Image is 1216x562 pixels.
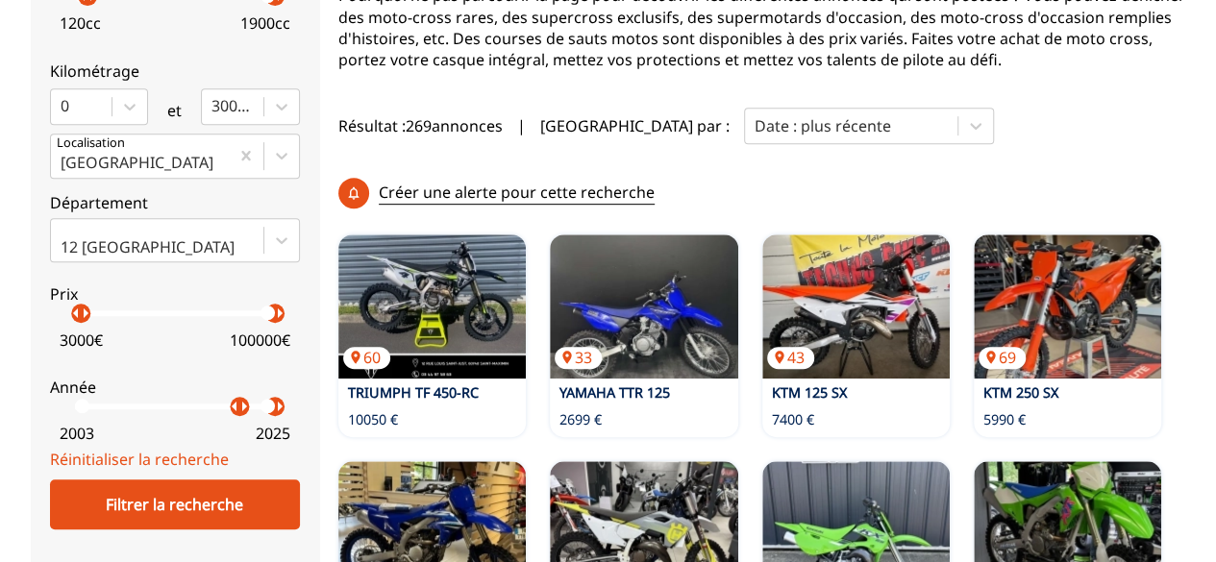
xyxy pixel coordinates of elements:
p: 120 cc [60,12,101,34]
p: 5990 € [983,410,1026,429]
img: YAMAHA TTR 125 [550,234,737,379]
p: et [167,100,182,121]
a: TRIUMPH TF 450-RC [348,383,479,402]
a: KTM 125 SX43 [762,234,950,379]
p: Année [50,377,300,398]
a: KTM 250 SX69 [974,234,1161,379]
img: KTM 125 SX [762,234,950,379]
span: Résultat : 269 annonces [338,115,503,136]
a: Réinitialiser la recherche [50,449,229,470]
p: [GEOGRAPHIC_DATA] par : [540,115,730,136]
span: | [517,115,526,136]
div: Filtrer la recherche [50,479,300,529]
a: YAMAHA TTR 12533 [550,234,737,379]
p: Kilométrage [50,61,300,82]
p: 7400 € [772,410,814,429]
p: 3000 € [60,330,103,351]
p: arrow_left [64,302,87,325]
p: 2699 € [559,410,602,429]
p: 2003 [60,423,94,444]
p: arrow_right [268,395,291,418]
p: Créer une alerte pour cette recherche [379,182,655,204]
p: arrow_right [74,302,97,325]
a: TRIUMPH TF 450-RC60 [338,234,526,379]
p: arrow_left [223,395,246,418]
p: 100000 € [230,330,290,351]
p: 69 [979,347,1026,368]
p: 43 [767,347,814,368]
p: arrow_right [233,395,256,418]
p: Localisation [57,134,125,152]
p: arrow_left [259,302,282,325]
img: KTM 250 SX [974,234,1161,379]
a: KTM 250 SX [983,383,1058,402]
p: 33 [555,347,602,368]
img: TRIUMPH TF 450-RC [338,234,526,379]
a: KTM 125 SX [772,383,847,402]
p: Département [50,192,300,213]
p: Prix [50,283,300,305]
p: 10050 € [348,410,398,429]
a: YAMAHA TTR 125 [559,383,670,402]
p: arrow_right [268,302,291,325]
p: 2025 [256,423,290,444]
p: arrow_left [259,395,282,418]
p: 1900 cc [240,12,290,34]
input: 0 [61,97,64,114]
p: 60 [343,347,390,368]
input: 300000 [211,97,215,114]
